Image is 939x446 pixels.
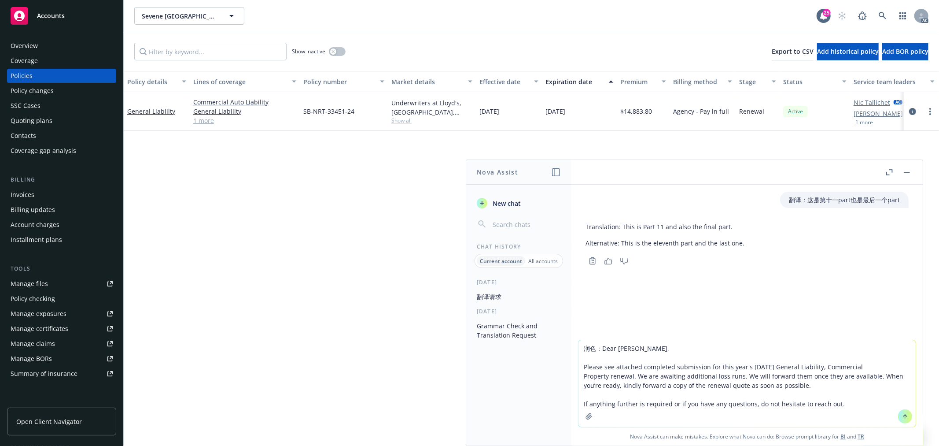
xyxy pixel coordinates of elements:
[840,433,846,440] a: BI
[7,54,116,68] a: Coverage
[142,11,218,21] span: Sevene [GEOGRAPHIC_DATA] / Unique Product Source Inc.
[817,43,879,60] button: Add historical policy
[620,77,656,86] div: Premium
[292,48,325,55] span: Show inactive
[480,257,522,265] p: Current account
[617,71,670,92] button: Premium
[578,340,916,427] textarea: 润色：Dear [PERSON_NAME], Please see attached completed submission for this year's [DATE] General Li...
[473,195,564,211] button: New chat
[7,322,116,336] a: Manage certificates
[7,84,116,98] a: Policy changes
[855,120,873,125] button: 1 more
[391,77,463,86] div: Market details
[193,97,296,107] a: Commercial Auto Liability
[854,109,903,118] a: [PERSON_NAME]
[300,71,388,92] button: Policy number
[11,99,41,113] div: SSC Cases
[11,144,76,158] div: Coverage gap analysis
[11,129,36,143] div: Contacts
[11,54,38,68] div: Coverage
[11,277,48,291] div: Manage files
[7,264,116,273] div: Tools
[7,203,116,217] a: Billing updates
[11,203,55,217] div: Billing updates
[7,233,116,247] a: Installment plans
[11,352,52,366] div: Manage BORs
[7,99,116,113] a: SSC Cases
[617,255,631,267] button: Thumbs down
[466,308,571,315] div: [DATE]
[542,71,617,92] button: Expiration date
[193,77,287,86] div: Lines of coverage
[7,69,116,83] a: Policies
[391,98,472,117] div: Underwriters at Lloyd's, [GEOGRAPHIC_DATA], [PERSON_NAME] of [GEOGRAPHIC_DATA], RT Specialty Insu...
[11,322,68,336] div: Manage certificates
[134,7,244,25] button: Sevene [GEOGRAPHIC_DATA] / Unique Product Source Inc.
[134,43,287,60] input: Filter by keyword...
[620,107,652,116] span: $14,883.80
[11,188,34,202] div: Invoices
[11,233,62,247] div: Installment plans
[882,47,928,56] span: Add BOR policy
[193,107,296,116] a: General Liability
[739,77,766,86] div: Stage
[772,43,814,60] button: Export to CSV
[466,243,571,250] div: Chat History
[907,106,918,117] a: circleInformation
[479,77,529,86] div: Effective date
[882,43,928,60] button: Add BOR policy
[585,222,744,231] p: Translation: This is Part 11 and also the final part.
[739,107,764,116] span: Renewal
[7,367,116,381] a: Summary of insurance
[787,108,804,115] span: Active
[673,107,729,116] span: Agency - Pay in full
[476,71,542,92] button: Effective date
[303,107,354,116] span: SB-NRT-33451-24
[127,107,175,115] a: General Liability
[854,98,890,107] a: Nic Tallichet
[670,71,736,92] button: Billing method
[391,117,472,124] span: Show all
[854,7,871,25] a: Report a Bug
[7,337,116,351] a: Manage claims
[575,427,919,446] span: Nova Assist can make mistakes. Explore what Nova can do: Browse prompt library for and
[11,292,55,306] div: Policy checking
[11,69,33,83] div: Policies
[7,114,116,128] a: Quoting plans
[789,195,900,204] p: 翻译：这是第十一part也是最后一个part
[37,12,65,19] span: Accounts
[127,77,177,86] div: Policy details
[817,47,879,56] span: Add historical policy
[303,77,375,86] div: Policy number
[7,144,116,158] a: Coverage gap analysis
[7,307,116,321] a: Manage exposures
[7,4,116,28] a: Accounts
[736,71,780,92] button: Stage
[473,319,564,342] button: Grammar Check and Translation Request
[479,107,499,116] span: [DATE]
[7,188,116,202] a: Invoices
[11,114,52,128] div: Quoting plans
[783,77,837,86] div: Status
[874,7,891,25] a: Search
[11,84,54,98] div: Policy changes
[673,77,722,86] div: Billing method
[925,106,935,117] a: more
[528,257,558,265] p: All accounts
[772,47,814,56] span: Export to CSV
[7,398,116,407] div: Analytics hub
[823,7,831,15] div: 25
[589,257,597,265] svg: Copy to clipboard
[854,77,925,86] div: Service team leaders
[11,307,66,321] div: Manage exposures
[585,238,744,248] p: Alternative: This is the eleventh part and the last one.
[7,292,116,306] a: Policy checking
[7,218,116,232] a: Account charges
[388,71,476,92] button: Market details
[545,107,565,116] span: [DATE]
[190,71,300,92] button: Lines of coverage
[7,129,116,143] a: Contacts
[858,433,864,440] a: TR
[7,352,116,366] a: Manage BORs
